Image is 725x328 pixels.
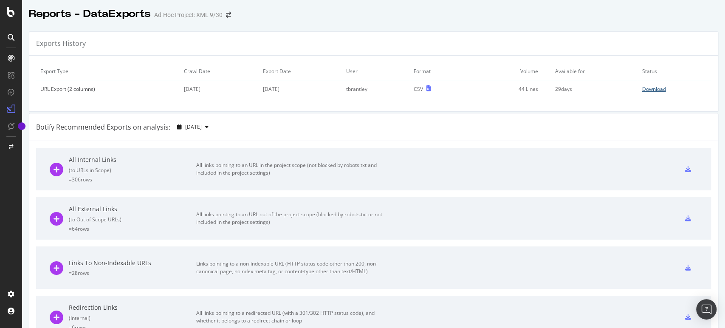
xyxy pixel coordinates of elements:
[185,123,202,130] span: 2025 Sep. 30th
[685,314,691,320] div: csv-export
[642,85,666,93] div: Download
[69,225,196,232] div: = 64 rows
[36,122,170,132] div: Botify Recommended Exports on analysis:
[40,85,175,93] div: URL Export (2 columns)
[196,309,387,325] div: All links pointing to a redirected URL (with a 301/302 HTTP status code), and whether it belongs ...
[69,314,196,322] div: ( Internal )
[685,166,691,172] div: csv-export
[551,80,638,98] td: 29 days
[409,62,468,80] td: Format
[551,62,638,80] td: Available for
[69,269,196,277] div: = 28 rows
[69,176,196,183] div: = 306 rows
[29,7,151,21] div: Reports - DataExports
[154,11,223,19] div: Ad-Hoc Project: XML 9/30
[180,80,259,98] td: [DATE]
[259,62,341,80] td: Export Date
[342,62,409,80] td: User
[696,299,717,320] div: Open Intercom Messenger
[642,85,707,93] a: Download
[196,260,387,275] div: Links pointing to a non-indexable URL (HTTP status code other than 200, non-canonical page, noind...
[36,39,86,48] div: Exports History
[638,62,711,80] td: Status
[685,215,691,221] div: csv-export
[69,259,196,267] div: Links To Non-Indexable URLs
[180,62,259,80] td: Crawl Date
[69,167,196,174] div: ( to URLs in Scope )
[413,85,423,93] div: CSV
[174,120,212,134] button: [DATE]
[196,161,387,177] div: All links pointing to an URL in the project scope (not blocked by robots.txt and included in the ...
[69,216,196,223] div: ( to Out of Scope URLs )
[69,303,196,312] div: Redirection Links
[226,12,231,18] div: arrow-right-arrow-left
[468,62,551,80] td: Volume
[36,62,180,80] td: Export Type
[69,205,196,213] div: All External Links
[468,80,551,98] td: 44 Lines
[685,265,691,271] div: csv-export
[69,156,196,164] div: All Internal Links
[18,122,25,130] div: Tooltip anchor
[196,211,387,226] div: All links pointing to an URL out of the project scope (blocked by robots.txt or not included in t...
[259,80,341,98] td: [DATE]
[342,80,409,98] td: tbrantley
